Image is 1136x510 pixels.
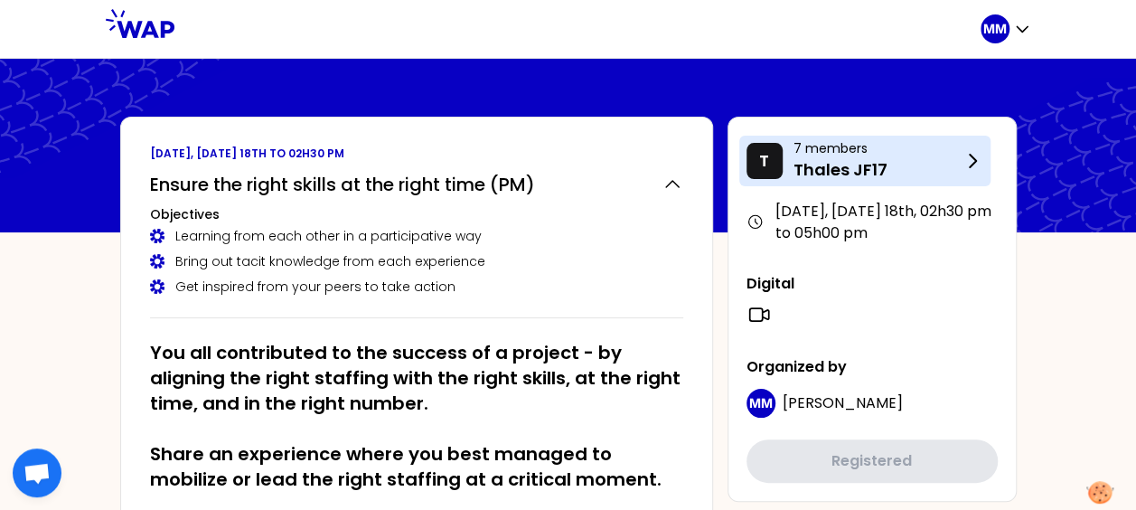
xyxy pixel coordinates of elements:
[150,146,683,161] p: [DATE], [DATE] 18th to 02h30 pm
[150,278,683,296] div: Get inspired from your peers to take action
[759,148,769,174] p: T
[150,172,683,197] button: Ensure the right skills at the right time (PM)
[150,227,683,245] div: Learning from each other in a participative way
[746,356,998,378] p: Organized by
[981,14,1031,43] button: MM
[746,201,998,244] div: [DATE], [DATE] 18th , 02h30 pm to 05h00 pm
[783,392,903,413] span: [PERSON_NAME]
[793,157,962,183] p: Thales JF17
[983,20,1007,38] p: MM
[150,205,683,223] h3: Objectives
[793,139,962,157] p: 7 members
[746,439,998,483] button: Registered
[749,394,773,412] p: MM
[13,449,61,497] div: Open chat
[746,273,998,295] p: Digital
[150,252,683,270] div: Bring out tacit knowledge from each experience
[150,172,535,197] h2: Ensure the right skills at the right time (PM)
